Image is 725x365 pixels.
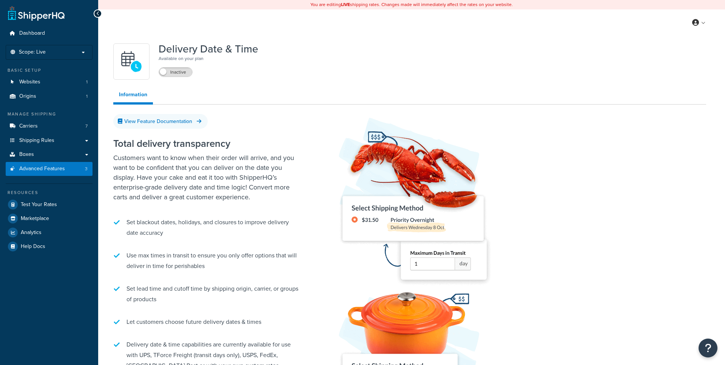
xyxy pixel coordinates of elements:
p: Customers want to know when their order will arrive, and you want to be confident that you can de... [113,153,302,202]
h1: Delivery Date & Time [159,43,258,55]
a: Boxes [6,148,93,162]
span: Shipping Rules [19,137,54,144]
span: 1 [86,79,88,85]
a: View Feature Documentation [113,114,208,129]
span: Scope: Live [19,49,46,55]
span: Boxes [19,151,34,158]
a: Origins1 [6,89,93,103]
span: 1 [86,93,88,100]
span: Help Docs [21,243,45,250]
a: Help Docs [6,240,93,253]
a: Advanced Features3 [6,162,93,176]
li: Set lead time and cutoff time by shipping origin, carrier, or groups of products [113,280,302,308]
a: Carriers7 [6,119,93,133]
span: Test Your Rates [21,202,57,208]
li: Advanced Features [6,162,93,176]
span: Dashboard [19,30,45,37]
div: Resources [6,189,93,196]
li: Carriers [6,119,93,133]
a: Websites1 [6,75,93,89]
a: Marketplace [6,212,93,225]
span: Marketplace [21,216,49,222]
img: gfkeb5ejjkALwAAAABJRU5ErkJggg== [118,48,145,75]
li: Websites [6,75,93,89]
div: Basic Setup [6,67,93,74]
a: Test Your Rates [6,198,93,211]
a: Information [113,87,153,105]
a: Shipping Rules [6,134,93,148]
span: Websites [19,79,40,85]
span: 3 [85,166,88,172]
span: Analytics [21,229,42,236]
span: 7 [85,123,88,129]
li: Let customers choose future delivery dates & times [113,313,302,331]
span: Carriers [19,123,38,129]
h2: Total delivery transparency [113,138,302,149]
a: Dashboard [6,26,93,40]
span: Origins [19,93,36,100]
li: Set blackout dates, holidays, and closures to improve delivery date accuracy [113,213,302,242]
label: Inactive [159,68,192,77]
a: Analytics [6,226,93,239]
li: Use max times in transit to ensure you only offer options that will deliver in time for perishables [113,246,302,275]
p: Available on your plan [159,55,258,62]
b: LIVE [341,1,350,8]
li: Origins [6,89,93,103]
button: Open Resource Center [699,339,717,357]
div: Manage Shipping [6,111,93,117]
span: Advanced Features [19,166,65,172]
